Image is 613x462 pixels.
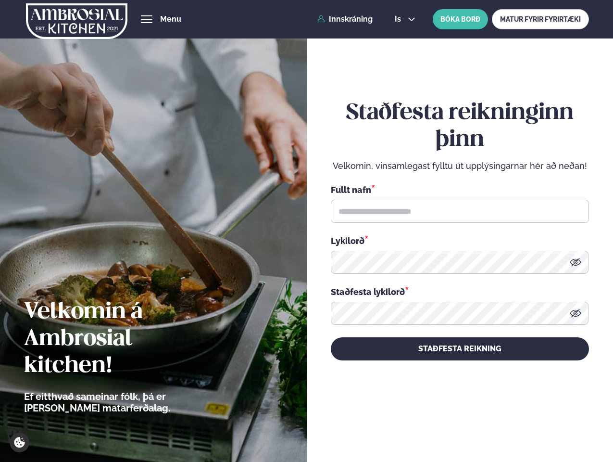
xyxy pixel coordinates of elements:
[24,391,224,414] p: Ef eitthvað sameinar fólk, þá er [PERSON_NAME] matarferðalag.
[331,285,589,298] div: Staðfesta lykilorð
[331,337,589,360] button: STAÐFESTA REIKNING
[141,13,152,25] button: hamburger
[331,183,589,196] div: Fullt nafn
[395,15,404,23] span: is
[331,100,589,154] h2: Staðfesta reikninginn þinn
[331,160,589,172] p: Velkomin, vinsamlegast fylltu út upplýsingarnar hér að neðan!
[492,9,589,29] a: MATUR FYRIR FYRIRTÆKI
[433,9,488,29] button: BÓKA BORÐ
[387,15,423,23] button: is
[26,1,127,41] img: logo
[10,433,29,452] a: Cookie settings
[24,299,224,380] h2: Velkomin á Ambrosial kitchen!
[331,234,589,247] div: Lykilorð
[317,15,373,24] a: Innskráning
